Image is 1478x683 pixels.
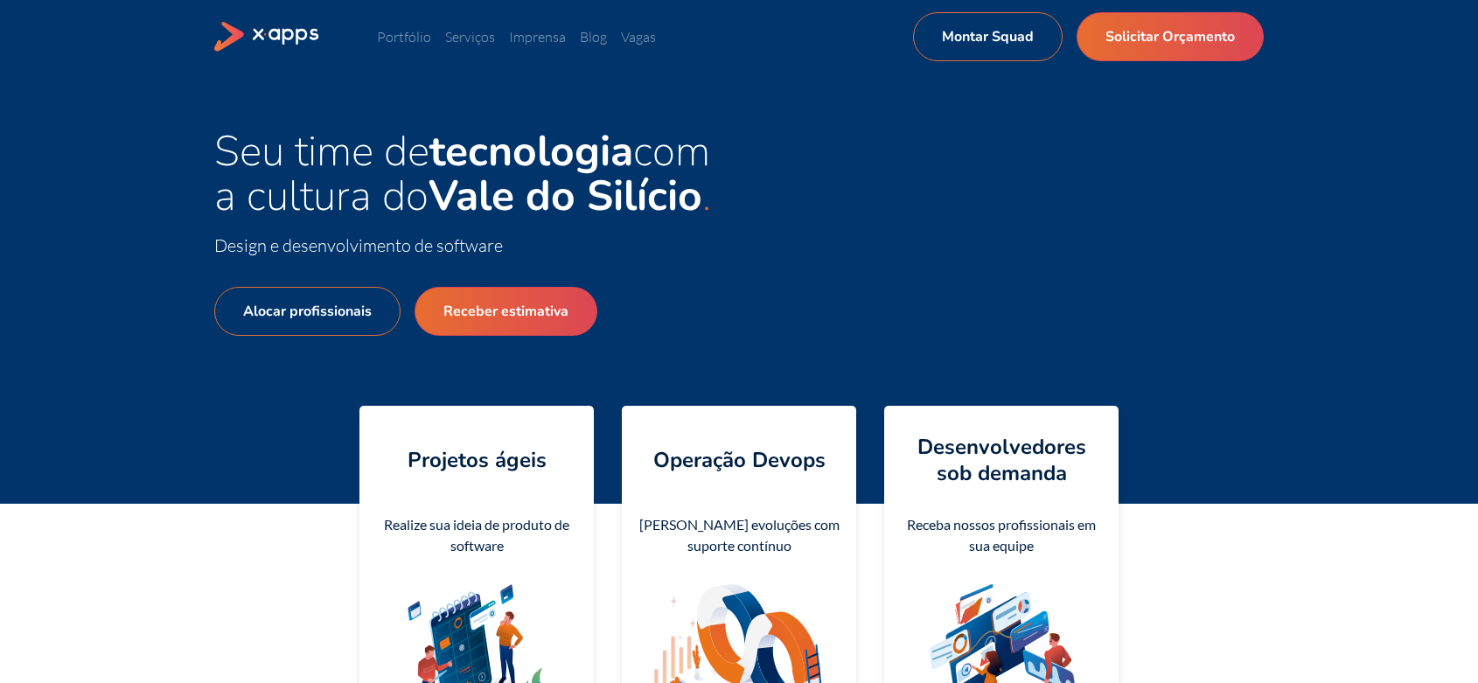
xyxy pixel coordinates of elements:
h4: Projetos ágeis [408,447,547,473]
a: Blog [580,28,607,45]
a: Portfólio [377,28,431,45]
div: Receba nossos profissionais em sua equipe [898,514,1105,556]
a: Vagas [621,28,656,45]
a: Montar Squad [913,12,1063,61]
a: Solicitar Orçamento [1077,12,1264,61]
div: Realize sua ideia de produto de software [373,514,580,556]
div: [PERSON_NAME] evoluções com suporte contínuo [636,514,842,556]
a: Serviços [445,28,495,45]
a: Alocar profissionais [214,287,401,336]
span: Design e desenvolvimento de software [214,234,503,256]
span: Seu time de com a cultura do [214,122,710,225]
h4: Operação Devops [653,447,826,473]
a: Receber estimativa [415,287,597,336]
strong: Vale do Silício [429,167,702,225]
a: Imprensa [509,28,566,45]
h4: Desenvolvedores sob demanda [898,434,1105,486]
strong: tecnologia [429,122,633,180]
